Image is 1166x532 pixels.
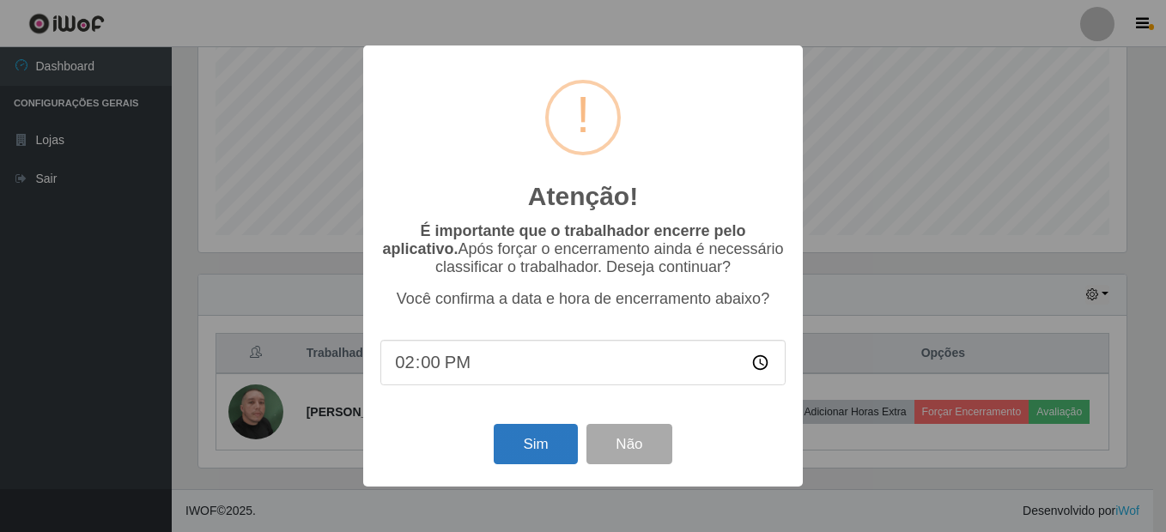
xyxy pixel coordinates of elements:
[586,424,671,464] button: Não
[382,222,745,257] b: É importante que o trabalhador encerre pelo aplicativo.
[494,424,577,464] button: Sim
[528,181,638,212] h2: Atenção!
[380,222,786,276] p: Após forçar o encerramento ainda é necessário classificar o trabalhador. Deseja continuar?
[380,290,786,308] p: Você confirma a data e hora de encerramento abaixo?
